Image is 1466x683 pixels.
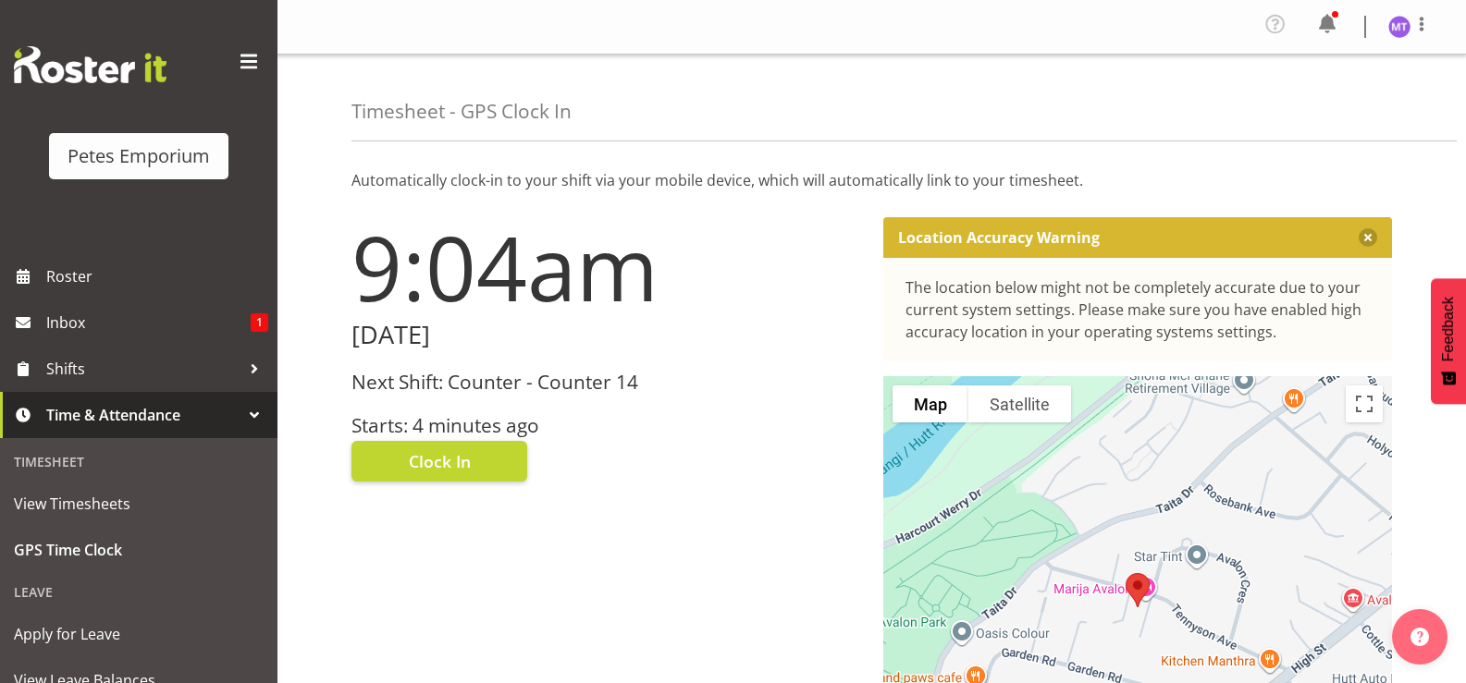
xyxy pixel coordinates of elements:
div: The location below might not be completely accurate due to your current system settings. Please m... [905,276,1371,343]
button: Close message [1359,228,1377,247]
div: Leave [5,573,273,611]
span: GPS Time Clock [14,536,264,564]
p: Automatically clock-in to your shift via your mobile device, which will automatically link to you... [351,169,1392,191]
a: GPS Time Clock [5,527,273,573]
img: Rosterit website logo [14,46,166,83]
button: Toggle fullscreen view [1346,385,1383,422]
button: Feedback - Show survey [1431,278,1466,404]
span: Feedback [1440,297,1457,361]
button: Clock In [351,441,527,482]
span: Clock In [409,449,471,473]
h2: [DATE] [351,321,861,349]
span: Apply for Leave [14,620,264,648]
span: Inbox [46,309,251,336]
span: Time & Attendance [46,401,240,429]
p: Location Accuracy Warning [898,228,1100,247]
h3: Next Shift: Counter - Counter 14 [351,372,861,393]
a: View Timesheets [5,481,273,527]
h4: Timesheet - GPS Clock In [351,101,572,122]
h1: 9:04am [351,217,861,317]
img: help-xxl-2.png [1411,628,1429,646]
img: mya-taupawa-birkhead5814.jpg [1388,16,1411,38]
span: 1 [251,313,268,332]
div: Petes Emporium [68,142,210,170]
div: Timesheet [5,443,273,481]
span: View Timesheets [14,490,264,518]
h3: Starts: 4 minutes ago [351,415,861,436]
span: Roster [46,262,268,290]
button: Show street map [893,385,968,422]
a: Apply for Leave [5,611,273,657]
span: Shifts [46,355,240,383]
button: Show satellite imagery [968,385,1071,422]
